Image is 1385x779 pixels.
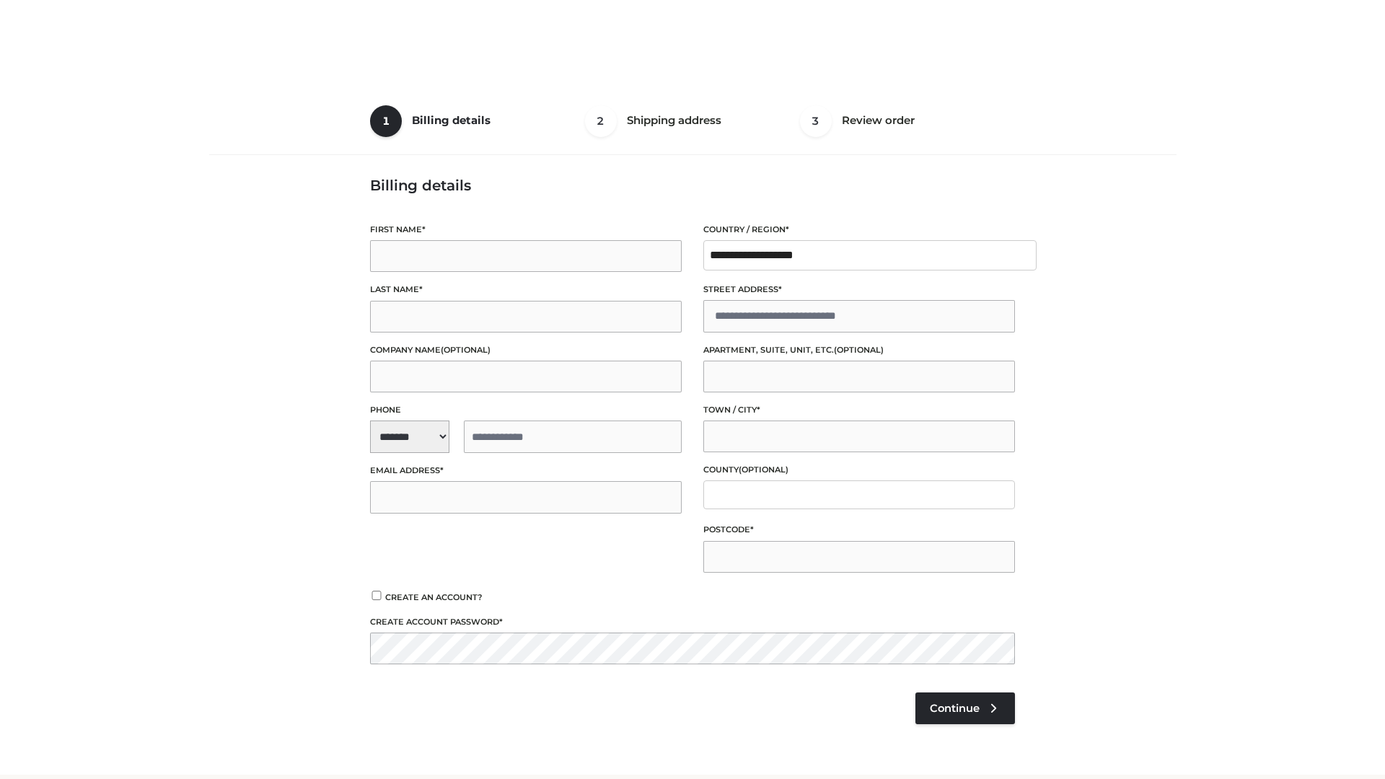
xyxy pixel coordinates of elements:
span: Shipping address [627,113,721,127]
label: Company name [370,343,682,357]
input: Create an account? [370,591,383,600]
span: 3 [800,105,832,137]
span: Create an account? [385,592,483,602]
span: Continue [930,702,980,715]
label: Postcode [703,523,1015,537]
a: Continue [915,692,1015,724]
label: Phone [370,403,682,417]
label: First name [370,223,682,237]
label: Create account password [370,615,1015,629]
label: Last name [370,283,682,296]
span: (optional) [834,345,884,355]
span: Billing details [412,113,491,127]
span: (optional) [441,345,491,355]
label: Apartment, suite, unit, etc. [703,343,1015,357]
label: County [703,463,1015,477]
label: Street address [703,283,1015,296]
h3: Billing details [370,177,1015,194]
label: Email address [370,464,682,477]
span: Review order [842,113,915,127]
label: Country / Region [703,223,1015,237]
label: Town / City [703,403,1015,417]
span: 2 [585,105,617,137]
span: (optional) [739,465,788,475]
span: 1 [370,105,402,137]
